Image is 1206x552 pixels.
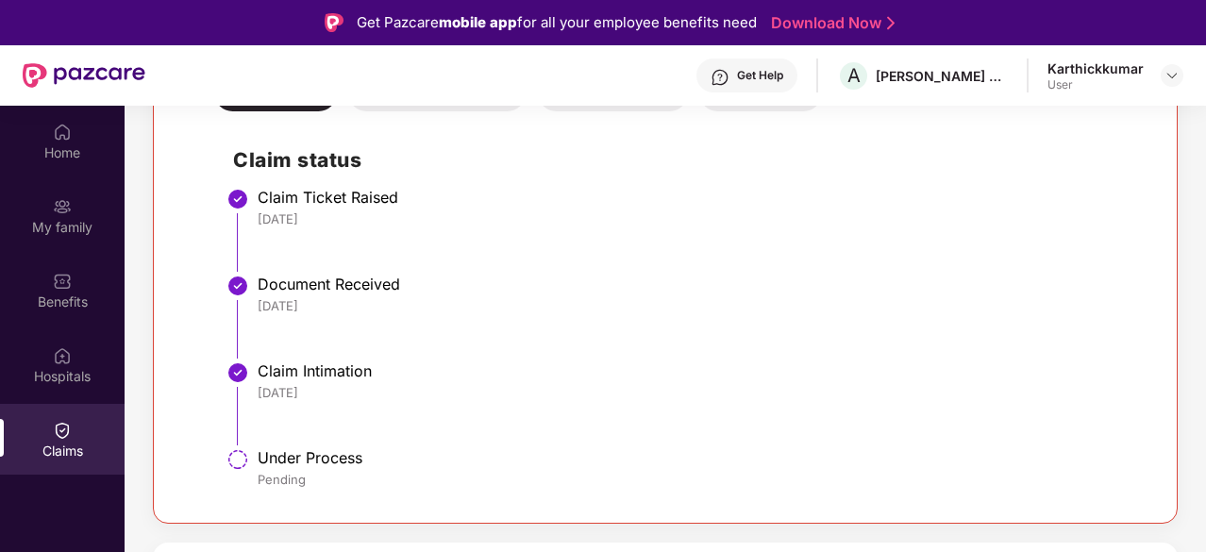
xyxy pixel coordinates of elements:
[737,68,783,83] div: Get Help
[258,210,1135,227] div: [DATE]
[233,144,1135,176] h2: Claim status
[53,197,72,216] img: svg+xml;base64,PHN2ZyB3aWR0aD0iMjAiIGhlaWdodD0iMjAiIHZpZXdCb3g9IjAgMCAyMCAyMCIgZmlsbD0ibm9uZSIgeG...
[258,361,1135,380] div: Claim Intimation
[53,272,72,291] img: svg+xml;base64,PHN2ZyBpZD0iQmVuZWZpdHMiIHhtbG5zPSJodHRwOi8vd3d3LnczLm9yZy8yMDAwL3N2ZyIgd2lkdGg9Ij...
[258,448,1135,467] div: Under Process
[325,13,343,32] img: Logo
[771,13,889,33] a: Download Now
[258,275,1135,293] div: Document Received
[258,188,1135,207] div: Claim Ticket Raised
[226,448,249,471] img: svg+xml;base64,PHN2ZyBpZD0iU3RlcC1QZW5kaW5nLTMyeDMyIiB4bWxucz0iaHR0cDovL3d3dy53My5vcmcvMjAwMC9zdm...
[876,67,1008,85] div: [PERSON_NAME] STERILE SOLUTIONS PRIVATE LIMITED
[258,297,1135,314] div: [DATE]
[226,361,249,384] img: svg+xml;base64,PHN2ZyBpZD0iU3RlcC1Eb25lLTMyeDMyIiB4bWxucz0iaHR0cDovL3d3dy53My5vcmcvMjAwMC9zdmciIH...
[258,384,1135,401] div: [DATE]
[1164,68,1180,83] img: svg+xml;base64,PHN2ZyBpZD0iRHJvcGRvd24tMzJ4MzIiIHhtbG5zPSJodHRwOi8vd3d3LnczLm9yZy8yMDAwL3N2ZyIgd2...
[23,63,145,88] img: New Pazcare Logo
[53,421,72,440] img: svg+xml;base64,PHN2ZyBpZD0iQ2xhaW0iIHhtbG5zPSJodHRwOi8vd3d3LnczLm9yZy8yMDAwL3N2ZyIgd2lkdGg9IjIwIi...
[226,275,249,297] img: svg+xml;base64,PHN2ZyBpZD0iU3RlcC1Eb25lLTMyeDMyIiB4bWxucz0iaHR0cDovL3d3dy53My5vcmcvMjAwMC9zdmciIH...
[887,13,895,33] img: Stroke
[1047,77,1144,92] div: User
[847,64,861,87] span: A
[439,13,517,31] strong: mobile app
[53,346,72,365] img: svg+xml;base64,PHN2ZyBpZD0iSG9zcGl0YWxzIiB4bWxucz0iaHR0cDovL3d3dy53My5vcmcvMjAwMC9zdmciIHdpZHRoPS...
[711,68,729,87] img: svg+xml;base64,PHN2ZyBpZD0iSGVscC0zMngzMiIgeG1sbnM9Imh0dHA6Ly93d3cudzMub3JnLzIwMDAvc3ZnIiB3aWR0aD...
[1047,59,1144,77] div: Karthickkumar
[357,11,757,34] div: Get Pazcare for all your employee benefits need
[53,123,72,142] img: svg+xml;base64,PHN2ZyBpZD0iSG9tZSIgeG1sbnM9Imh0dHA6Ly93d3cudzMub3JnLzIwMDAvc3ZnIiB3aWR0aD0iMjAiIG...
[258,471,1135,488] div: Pending
[226,188,249,210] img: svg+xml;base64,PHN2ZyBpZD0iU3RlcC1Eb25lLTMyeDMyIiB4bWxucz0iaHR0cDovL3d3dy53My5vcmcvMjAwMC9zdmciIH...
